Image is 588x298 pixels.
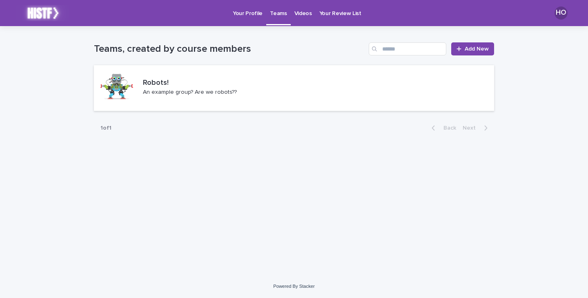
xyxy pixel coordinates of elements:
[425,124,459,132] button: Back
[273,284,314,289] a: Powered By Stacker
[459,124,494,132] button: Next
[94,65,494,111] a: Robots!An example group? Are we robots??
[94,118,118,138] p: 1 of 1
[143,79,263,88] p: Robots!
[451,42,494,55] a: Add New
[439,125,456,131] span: Back
[94,43,365,55] h1: Teams, created by course members
[16,5,69,21] img: k2lX6XtKT2uGl0LI8IDL
[369,42,446,55] input: Search
[143,89,237,96] p: An example group? Are we robots??
[555,7,568,20] div: HO
[463,125,481,131] span: Next
[465,46,489,52] span: Add New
